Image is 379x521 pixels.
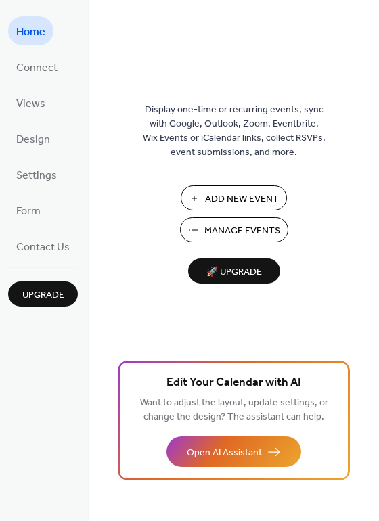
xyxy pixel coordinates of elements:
[204,224,280,238] span: Manage Events
[181,185,287,210] button: Add New Event
[16,58,58,78] span: Connect
[22,288,64,302] span: Upgrade
[8,124,58,153] a: Design
[16,129,50,150] span: Design
[8,160,65,189] a: Settings
[8,52,66,81] a: Connect
[8,281,78,307] button: Upgrade
[180,217,288,242] button: Manage Events
[188,258,280,284] button: 🚀 Upgrade
[8,231,78,260] a: Contact Us
[16,93,45,114] span: Views
[166,436,301,467] button: Open AI Assistant
[16,165,57,186] span: Settings
[16,201,41,222] span: Form
[8,16,53,45] a: Home
[205,192,279,206] span: Add New Event
[187,446,262,460] span: Open AI Assistant
[140,394,328,426] span: Want to adjust the layout, update settings, or change the design? The assistant can help.
[166,373,301,392] span: Edit Your Calendar with AI
[143,103,326,160] span: Display one-time or recurring events, sync with Google, Outlook, Zoom, Eventbrite, Wix Events or ...
[8,196,49,225] a: Form
[16,237,70,258] span: Contact Us
[196,263,272,281] span: 🚀 Upgrade
[8,88,53,117] a: Views
[16,22,45,43] span: Home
